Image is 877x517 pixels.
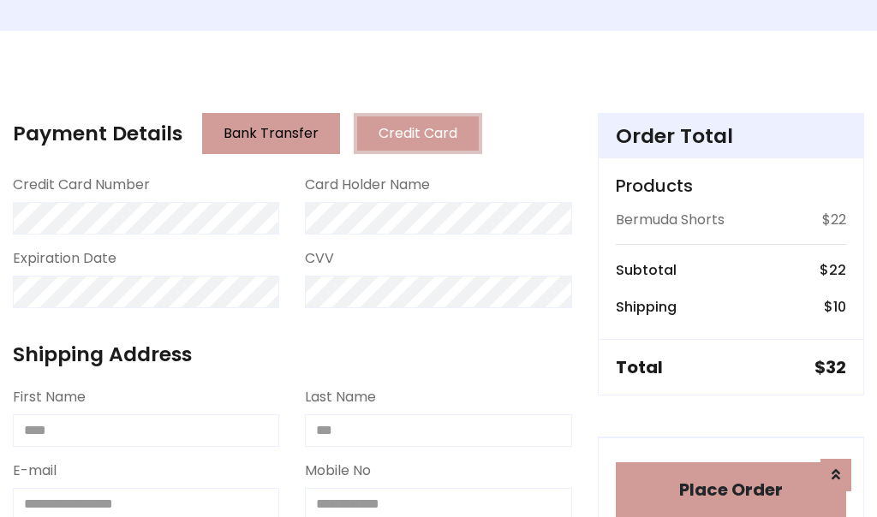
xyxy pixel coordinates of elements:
h6: Shipping [616,299,677,315]
span: 32 [826,355,846,379]
label: Credit Card Number [13,175,150,195]
h6: $ [824,299,846,315]
h5: Products [616,175,846,196]
h5: Total [616,357,663,377]
h4: Order Total [616,124,846,148]
label: First Name [13,387,86,407]
button: Bank Transfer [202,113,340,154]
h6: $ [820,262,846,278]
p: Bermuda Shorts [616,210,725,230]
p: $22 [822,210,846,230]
h6: Subtotal [616,262,677,278]
h4: Shipping Address [13,342,572,366]
span: 22 [829,260,846,280]
label: E-mail [13,461,57,481]
label: Last Name [305,387,376,407]
h4: Payment Details [13,122,182,146]
label: Card Holder Name [305,175,430,195]
button: Credit Card [354,113,482,154]
label: Mobile No [305,461,371,481]
label: Expiration Date [13,248,116,269]
h5: $ [814,357,846,377]
button: Place Order [616,462,846,517]
label: CVV [305,248,334,269]
span: 10 [833,297,846,317]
